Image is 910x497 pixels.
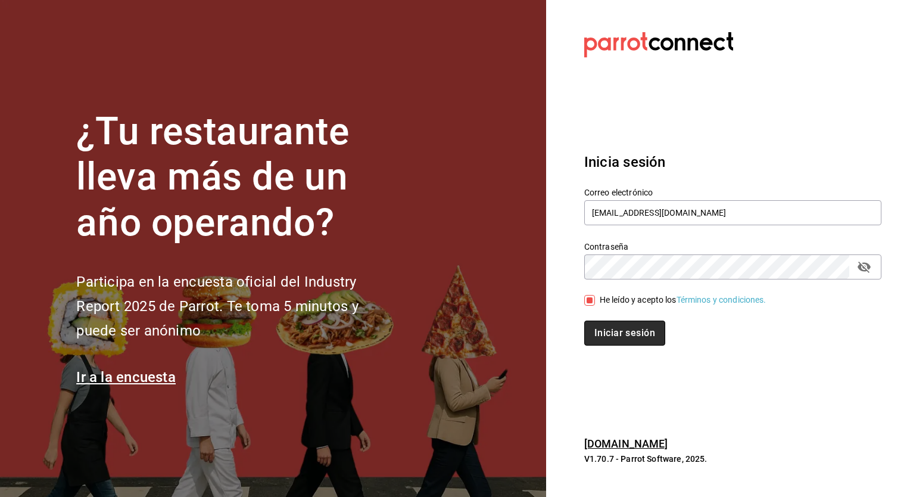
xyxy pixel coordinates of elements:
[76,270,398,343] h2: Participa en la encuesta oficial del Industry Report 2025 de Parrot. Te toma 5 minutos y puede se...
[584,242,881,250] label: Contraseña
[584,200,881,225] input: Ingresa tu correo electrónico
[76,369,176,386] a: Ir a la encuesta
[584,453,881,465] p: V1.70.7 - Parrot Software, 2025.
[677,295,766,305] a: Términos y condiciones.
[76,109,398,246] h1: ¿Tu restaurante lleva más de un año operando?
[584,151,881,173] h3: Inicia sesión
[584,437,668,450] a: [DOMAIN_NAME]
[600,294,766,306] div: He leído y acepto los
[584,321,665,346] button: Iniciar sesión
[584,188,881,196] label: Correo electrónico
[854,257,874,277] button: passwordField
